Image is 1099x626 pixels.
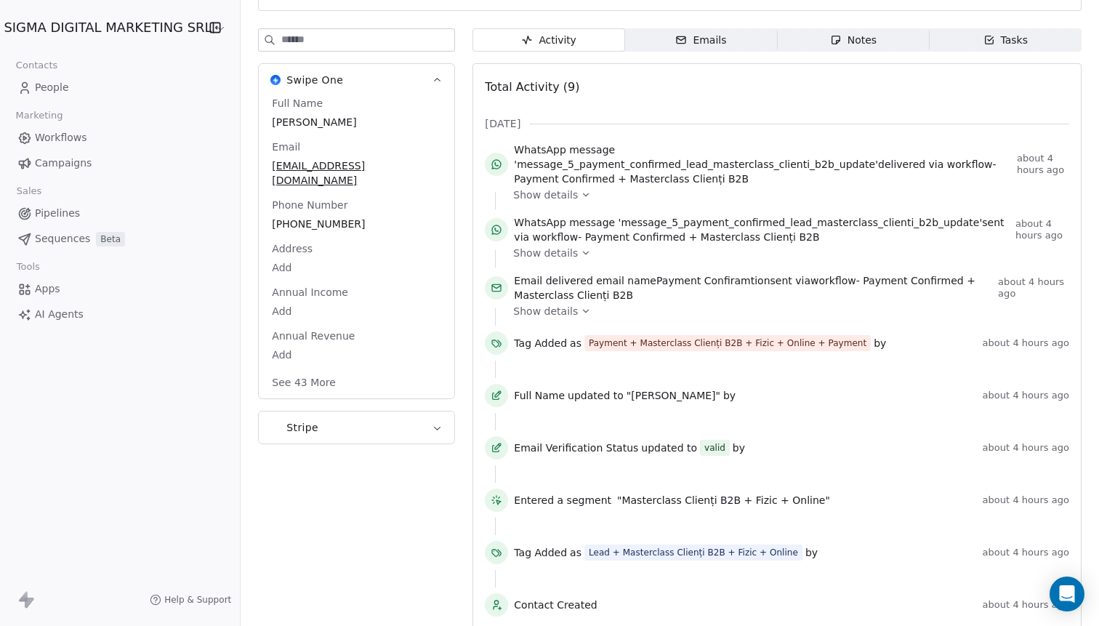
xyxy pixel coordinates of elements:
span: Annual Revenue [269,329,358,343]
span: People [35,80,69,95]
span: Phone Number [269,198,350,212]
a: AI Agents [12,302,228,326]
span: about 4 hours ago [998,276,1069,300]
span: about 4 hours ago [983,390,1069,401]
span: Payment Confiramtion [656,275,770,286]
span: Tag Added [514,545,567,560]
div: Open Intercom Messenger [1050,577,1084,611]
div: Tasks [983,33,1028,48]
span: Beta [96,232,125,246]
span: Stripe [286,420,318,435]
span: by [874,336,886,350]
span: Payment Confirmed + Masterclass Clienți B2B [585,231,820,243]
span: Campaigns [35,156,92,171]
span: Sales [10,180,48,202]
span: Add [272,260,441,275]
span: Tag Added [514,336,567,350]
span: Show details [513,246,578,260]
span: updated to [641,441,697,455]
span: by [733,441,745,455]
a: Apps [12,277,228,301]
span: about 4 hours ago [983,442,1069,454]
span: Email [269,140,303,154]
a: Pipelines [12,201,228,225]
span: by [805,545,818,560]
span: "Masterclass Clienți B2B + Fizic + Online" [617,493,830,507]
button: See 43 More [263,369,345,396]
span: WhatsApp message [514,144,615,156]
span: Apps [35,281,60,297]
span: SIGMA DIGITAL MARKETING SRL [4,18,212,37]
span: Help & Support [164,594,231,606]
button: Swipe OneSwipe One [259,64,454,96]
span: Workflows [35,130,87,145]
span: Entered a segment [514,493,611,507]
span: Address [269,241,315,256]
img: Swipe One [270,75,281,85]
span: Add [272,304,441,318]
span: about 4 hours ago [1015,218,1069,241]
span: about 4 hours ago [1017,153,1069,176]
span: as [570,336,581,350]
span: Total Activity (9) [485,80,579,94]
div: Emails [675,33,726,48]
a: SequencesBeta [12,227,228,251]
a: Campaigns [12,151,228,175]
span: Full Name [269,96,326,111]
span: email name sent via workflow - [514,273,992,302]
span: Sequences [35,231,90,246]
span: Marketing [9,105,69,127]
a: Show details [513,304,1059,318]
span: ' message_5_payment_confirmed_lead_masterclass_clienti_b2b_update ' delivered via workflow - [514,143,1011,186]
span: Show details [513,188,578,202]
span: [EMAIL_ADDRESS][DOMAIN_NAME] [272,158,441,188]
span: Annual Income [269,285,351,300]
div: Payment + Masterclass Clienți B2B + Fizic + Online + Payment [589,337,866,350]
span: [PERSON_NAME] [272,115,441,129]
div: Swipe OneSwipe One [259,96,454,398]
div: Notes [830,33,877,48]
a: People [12,76,228,100]
span: about 4 hours ago [983,599,1069,611]
span: about 4 hours ago [983,337,1069,349]
button: StripeStripe [259,412,454,444]
span: [PHONE_NUMBER] [272,217,441,231]
span: Swipe One [286,73,343,87]
span: as [570,545,581,560]
div: Lead + Masterclass Clienți B2B + Fizic + Online [589,546,798,559]
a: Show details [513,188,1059,202]
span: about 4 hours ago [983,547,1069,558]
img: Stripe [270,422,281,433]
span: by [723,388,736,403]
button: SIGMA DIGITAL MARKETING SRL [17,15,190,40]
div: Activity [521,33,576,48]
span: WhatsApp message [514,217,615,228]
span: Full Name [514,388,565,403]
span: AI Agents [35,307,84,322]
a: Workflows [12,126,228,150]
span: Add [272,348,441,362]
span: Email Verification Status [514,441,638,455]
span: Email delivered [514,275,592,286]
span: Tools [10,256,46,278]
span: "[PERSON_NAME]" [627,388,720,403]
span: ' message_5_payment_confirmed_lead_masterclass_clienti_b2b_update ' sent via workflow - [514,215,1010,244]
span: Contact Created [514,598,976,612]
span: Payment Confirmed + Masterclass Clienți B2B [514,173,749,185]
span: Show details [513,304,578,318]
span: Contacts [9,55,64,76]
a: Show details [513,246,1059,260]
a: Help & Support [150,594,231,606]
span: updated to [568,388,624,403]
span: Pipelines [35,206,80,221]
span: about 4 hours ago [983,494,1069,506]
div: valid [704,441,725,455]
span: [DATE] [485,116,520,131]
